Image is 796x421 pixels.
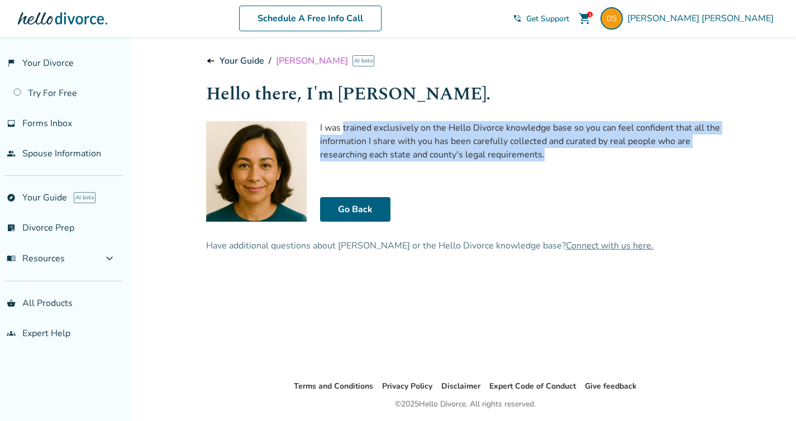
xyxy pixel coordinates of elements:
a: Privacy Policy [382,381,432,391]
div: © 2025 Hello Divorce. All rights reserved. [395,398,536,411]
a: Schedule A Free Info Call [239,6,382,31]
span: flag_2 [7,59,16,68]
a: phone_in_talkGet Support [513,13,569,24]
img: dswezey2+portal1@gmail.com [600,7,623,30]
span: list_alt_check [7,223,16,232]
span: groups [7,329,16,338]
span: Get Support [526,13,569,24]
span: [PERSON_NAME] [276,55,348,67]
li: Give feedback [585,380,637,393]
li: Disclaimer [441,380,480,393]
span: [PERSON_NAME] [PERSON_NAME] [627,12,778,25]
span: phone_in_talk [513,14,522,23]
a: Your Guide [220,55,264,67]
a: Go Back [320,197,390,222]
span: AI beta [352,55,374,66]
span: menu_book [7,254,16,263]
span: explore [7,193,16,202]
a: Terms and Conditions [294,381,373,391]
span: AI beta [74,192,96,203]
span: line_end_arrow_notch [206,56,215,65]
a: Connect with us here. [566,240,654,252]
a: Expert Code of Conduct [489,381,576,391]
div: / [206,55,724,67]
h1: Hello there, I'm [PERSON_NAME]. [206,80,724,108]
p: I was trained exclusively on the Hello Divorce knowledge base so you can feel confident that all ... [320,121,724,161]
span: shopping_cart [578,12,592,25]
span: people [7,149,16,158]
div: 1 [587,12,593,17]
img: Hallie [206,121,307,222]
iframe: Chat Widget [740,367,796,421]
span: Forms Inbox [22,117,72,130]
span: Resources [7,252,65,265]
div: Have additional questions about [PERSON_NAME] or the Hello Divorce knowledge base? [206,240,724,252]
span: shopping_basket [7,299,16,308]
span: expand_more [103,252,116,265]
span: inbox [7,119,16,128]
